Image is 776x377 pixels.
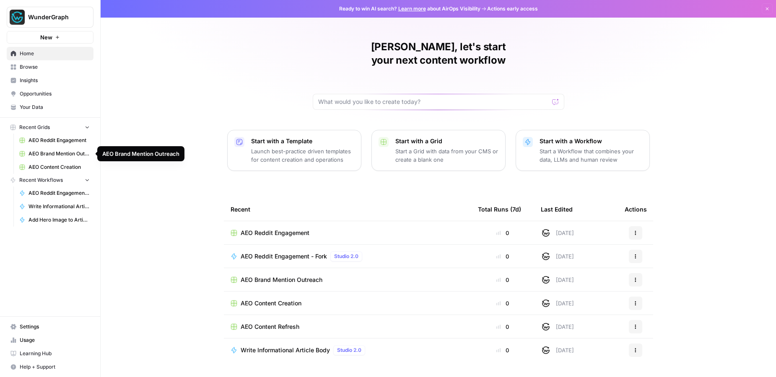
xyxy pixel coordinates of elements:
div: AEO Brand Mention Outreach [102,150,179,158]
a: AEO Reddit Engagement [231,229,465,237]
a: AEO Brand Mention Outreach [231,276,465,284]
button: Start with a GridStart a Grid with data from your CMS or create a blank one [371,130,506,171]
span: Write Informational Article Body [29,203,90,210]
div: 0 [478,323,527,331]
span: Ready to win AI search? about AirOps Visibility [339,5,480,13]
button: Recent Workflows [7,174,93,186]
span: AEO Content Creation [29,163,90,171]
a: Learning Hub [7,347,93,360]
span: AEO Reddit Engagement - Fork [241,252,327,261]
img: 8su17wfgvjzgks10ucqkp2le0ns1 [541,345,551,355]
a: Write Informational Article BodyStudio 2.0 [231,345,465,355]
a: Add Hero Image to Article [16,213,93,227]
p: Start a Workflow that combines your data, LLMs and human review [540,147,643,164]
a: AEO Reddit Engagement - Fork [16,186,93,200]
span: Browse [20,63,90,71]
span: Studio 2.0 [334,253,358,260]
a: Learn more [398,5,426,12]
span: Home [20,50,90,57]
span: AEO Content Creation [241,299,301,307]
img: 8su17wfgvjzgks10ucqkp2le0ns1 [541,298,551,308]
a: Your Data [7,101,93,114]
button: New [7,31,93,44]
p: Start with a Workflow [540,137,643,145]
h1: [PERSON_NAME], let's start your next content workflow [313,40,564,67]
span: Actions early access [487,5,538,13]
img: WunderGraph Logo [10,10,25,25]
span: Your Data [20,103,90,111]
span: Write Informational Article Body [241,346,330,354]
a: AEO Content Creation [231,299,465,307]
img: 8su17wfgvjzgks10ucqkp2le0ns1 [541,275,551,285]
img: 8su17wfgvjzgks10ucqkp2le0ns1 [541,322,551,332]
div: Actions [625,198,647,221]
span: AEO Content Refresh [241,323,299,331]
div: Recent [231,198,465,221]
a: AEO Reddit Engagement [16,134,93,147]
a: Usage [7,333,93,347]
p: Start with a Template [251,137,354,145]
span: New [40,33,52,41]
span: Help + Support [20,363,90,371]
div: Last Edited [541,198,573,221]
p: Start with a Grid [395,137,498,145]
a: AEO Brand Mention Outreach [16,147,93,160]
a: Insights [7,74,93,87]
a: Settings [7,320,93,333]
p: Start a Grid with data from your CMS or create a blank one [395,147,498,164]
button: Workspace: WunderGraph [7,7,93,28]
div: 0 [478,229,527,237]
button: Start with a WorkflowStart a Workflow that combines your data, LLMs and human review [516,130,650,171]
span: AEO Brand Mention Outreach [241,276,322,284]
div: [DATE] [541,345,574,355]
div: 0 [478,252,527,261]
button: Help + Support [7,360,93,374]
span: AEO Brand Mention Outreach [29,150,90,158]
div: [DATE] [541,322,574,332]
a: Browse [7,60,93,74]
div: [DATE] [541,251,574,261]
div: 0 [478,276,527,284]
div: 0 [478,346,527,354]
a: Write Informational Article Body [16,200,93,213]
span: Studio 2.0 [337,346,361,354]
div: [DATE] [541,228,574,238]
span: AEO Reddit Engagement [29,137,90,144]
div: [DATE] [541,275,574,285]
span: AEO Reddit Engagement - Fork [29,189,90,197]
span: Settings [20,323,90,331]
div: 0 [478,299,527,307]
p: Launch best-practice driven templates for content creation and operations [251,147,354,164]
span: Recent Grids [19,124,50,131]
a: Home [7,47,93,60]
a: AEO Reddit Engagement - ForkStudio 2.0 [231,251,465,261]
a: AEO Content Refresh [231,323,465,331]
span: Insights [20,77,90,84]
button: Recent Grids [7,121,93,134]
a: Opportunities [7,87,93,101]
img: 8su17wfgvjzgks10ucqkp2le0ns1 [541,228,551,238]
input: What would you like to create today? [318,98,549,106]
div: [DATE] [541,298,574,308]
span: WunderGraph [28,13,79,21]
span: Add Hero Image to Article [29,216,90,224]
span: Usage [20,336,90,344]
button: Start with a TemplateLaunch best-practice driven templates for content creation and operations [227,130,361,171]
div: Total Runs (7d) [478,198,521,221]
span: Recent Workflows [19,176,63,184]
span: Learning Hub [20,350,90,357]
span: Opportunities [20,90,90,98]
a: AEO Content Creation [16,160,93,174]
img: 8su17wfgvjzgks10ucqkp2le0ns1 [541,251,551,261]
span: AEO Reddit Engagement [241,229,309,237]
